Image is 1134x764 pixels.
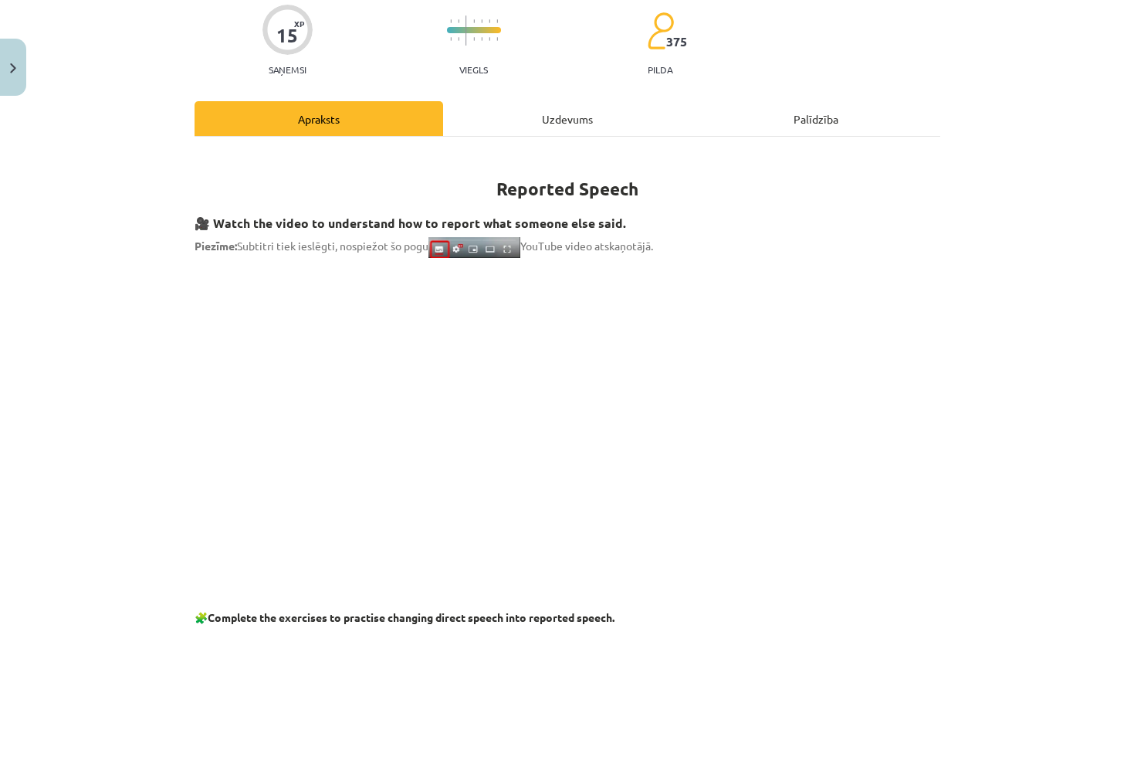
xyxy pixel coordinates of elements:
img: icon-long-line-d9ea69661e0d244f92f715978eff75569469978d946b2353a9bb055b3ed8787d.svg [465,15,467,46]
p: 🧩 [195,610,940,626]
img: students-c634bb4e5e11cddfef0936a35e636f08e4e9abd3cc4e673bd6f9a4125e45ecb1.svg [647,12,674,50]
img: icon-short-line-57e1e144782c952c97e751825c79c345078a6d821885a25fce030b3d8c18986b.svg [450,19,452,23]
img: icon-short-line-57e1e144782c952c97e751825c79c345078a6d821885a25fce030b3d8c18986b.svg [496,37,498,41]
img: icon-short-line-57e1e144782c952c97e751825c79c345078a6d821885a25fce030b3d8c18986b.svg [481,37,482,41]
div: Uzdevums [443,101,692,136]
p: Saņemsi [262,64,313,75]
img: icon-short-line-57e1e144782c952c97e751825c79c345078a6d821885a25fce030b3d8c18986b.svg [496,19,498,23]
img: icon-close-lesson-0947bae3869378f0d4975bcd49f059093ad1ed9edebbc8119c70593378902aed.svg [10,63,16,73]
div: 15 [276,25,298,46]
strong: Piezīme: [195,239,237,253]
img: icon-short-line-57e1e144782c952c97e751825c79c345078a6d821885a25fce030b3d8c18986b.svg [489,19,490,23]
strong: 🎥 Watch the video to understand how to report what someone else said. [195,215,626,231]
strong: Complete the exercises to practise changing direct speech into reported speech. [208,610,614,624]
img: icon-short-line-57e1e144782c952c97e751825c79c345078a6d821885a25fce030b3d8c18986b.svg [473,19,475,23]
strong: Reported Speech [496,178,638,200]
span: XP [294,19,304,28]
img: icon-short-line-57e1e144782c952c97e751825c79c345078a6d821885a25fce030b3d8c18986b.svg [450,37,452,41]
div: Palīdzība [692,101,940,136]
p: Viegls [459,64,488,75]
p: pilda [648,64,672,75]
img: icon-short-line-57e1e144782c952c97e751825c79c345078a6d821885a25fce030b3d8c18986b.svg [481,19,482,23]
img: icon-short-line-57e1e144782c952c97e751825c79c345078a6d821885a25fce030b3d8c18986b.svg [458,19,459,23]
img: icon-short-line-57e1e144782c952c97e751825c79c345078a6d821885a25fce030b3d8c18986b.svg [489,37,490,41]
span: Subtitri tiek ieslēgti, nospiežot šo pogu YouTube video atskaņotājā. [195,239,653,253]
img: icon-short-line-57e1e144782c952c97e751825c79c345078a6d821885a25fce030b3d8c18986b.svg [458,37,459,41]
img: icon-short-line-57e1e144782c952c97e751825c79c345078a6d821885a25fce030b3d8c18986b.svg [473,37,475,41]
div: Apraksts [195,101,443,136]
span: 375 [666,35,687,49]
